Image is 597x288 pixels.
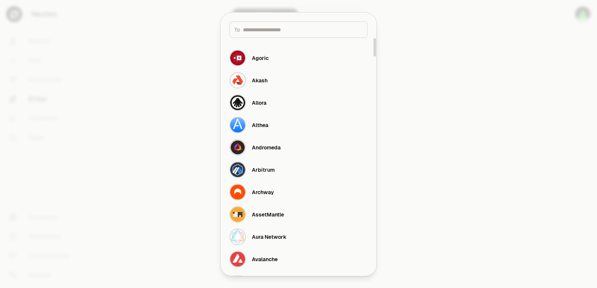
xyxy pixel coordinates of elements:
[225,136,372,158] button: Andromeda LogoAndromeda
[225,225,372,248] button: Aura Network LogoAura Network
[229,228,246,245] img: Aura Network Logo
[225,203,372,225] button: AssetMantle LogoAssetMantle
[229,139,246,155] img: Andromeda Logo
[225,69,372,91] button: Akash LogoAkash
[252,76,268,84] div: Akash
[229,184,246,200] img: Archway Logo
[229,94,246,111] img: Allora Logo
[225,47,372,69] button: Agoric LogoAgoric
[229,117,246,133] img: Althea Logo
[225,158,372,181] button: Arbitrum LogoArbitrum
[252,54,269,61] div: Agoric
[229,50,246,66] img: Agoric Logo
[225,248,372,270] button: Avalanche LogoAvalanche
[225,181,372,203] button: Archway LogoArchway
[229,206,246,222] img: AssetMantle Logo
[229,72,246,88] img: Akash Logo
[229,161,246,178] img: Arbitrum Logo
[252,211,284,218] div: AssetMantle
[252,143,281,151] div: Andromeda
[234,26,240,33] span: To
[252,166,275,173] div: Arbitrum
[252,121,268,129] div: Althea
[229,251,246,267] img: Avalanche Logo
[252,233,287,240] div: Aura Network
[225,114,372,136] button: Althea LogoAlthea
[252,188,274,196] div: Archway
[225,91,372,114] button: Allora LogoAllora
[252,99,266,106] div: Allora
[252,255,278,263] div: Avalanche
